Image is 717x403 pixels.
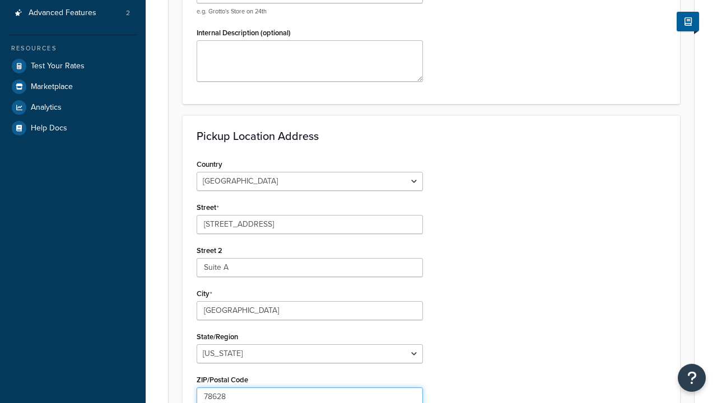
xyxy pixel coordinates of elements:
[197,376,248,384] label: ZIP/Postal Code
[31,62,85,71] span: Test Your Rates
[197,29,291,37] label: Internal Description (optional)
[31,82,73,92] span: Marketplace
[197,130,666,142] h3: Pickup Location Address
[197,332,238,341] label: State/Region
[8,3,137,24] a: Advanced Features2
[8,118,137,138] a: Help Docs
[29,8,96,18] span: Advanced Features
[678,364,706,392] button: Open Resource Center
[8,56,137,76] a: Test Your Rates
[8,97,137,118] a: Analytics
[197,289,212,298] label: City
[8,44,137,53] div: Resources
[197,160,222,168] label: Country
[8,3,137,24] li: Advanced Features
[197,246,222,255] label: Street 2
[31,124,67,133] span: Help Docs
[126,8,130,18] span: 2
[197,7,423,16] p: e.g. Grotto's Store on 24th
[31,103,62,113] span: Analytics
[677,12,699,31] button: Show Help Docs
[197,203,219,212] label: Street
[8,77,137,97] a: Marketplace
